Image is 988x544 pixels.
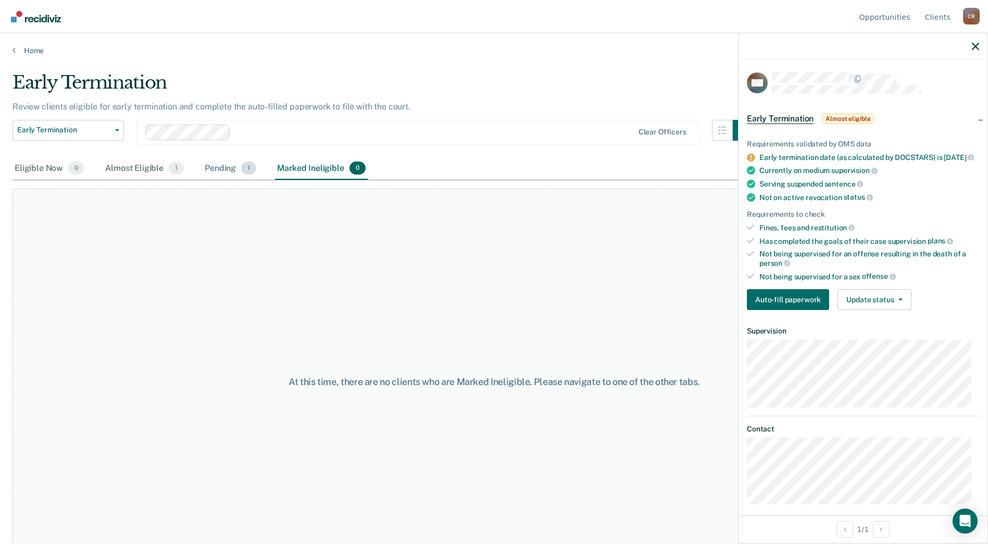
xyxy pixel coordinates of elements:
[349,162,366,175] span: 0
[747,425,979,434] dt: Contact
[759,153,979,162] div: Early termination date (as calculated by DOCSTARS) is [DATE]
[862,272,896,280] span: offense
[928,237,953,245] span: plans
[275,157,368,180] div: Marked Ineligible
[747,114,814,124] span: Early Termination
[747,289,829,310] button: Auto-fill paperwork
[873,521,890,538] button: Next Opportunity
[12,72,754,102] div: Early Termination
[837,289,911,310] button: Update status
[747,327,979,336] dt: Supervision
[822,114,874,124] span: Almost eligible
[12,157,86,180] div: Eligible Now
[68,162,84,175] span: 0
[836,521,853,538] button: Previous Opportunity
[747,289,833,310] a: Navigate to form link
[831,166,877,175] span: supervision
[17,126,111,134] span: Early Termination
[963,8,980,24] div: C R
[759,179,979,189] div: Serving suspended
[963,8,980,24] button: Profile dropdown button
[203,157,258,180] div: Pending
[739,515,987,543] div: 1 / 1
[747,140,979,149] div: Requirements validated by OMS data
[254,376,735,388] div: At this time, there are no clients who are Marked Ineligible. Please navigate to one of the other...
[759,259,790,267] span: person
[169,162,184,175] span: 1
[12,102,410,112] p: Review clients eligible for early termination and complete the auto-filled paperwork to file with...
[953,509,978,534] div: Open Intercom Messenger
[844,193,873,201] span: status
[824,180,864,188] span: sentence
[12,46,976,55] a: Home
[759,237,979,246] div: Has completed the goals of their case supervision
[759,272,979,281] div: Not being supervised for a sex
[759,166,979,175] div: Currently on medium
[747,210,979,219] div: Requirements to check
[639,128,686,137] div: Clear officers
[759,193,979,202] div: Not on active revocation
[739,102,987,135] div: Early TerminationAlmost eligible
[759,223,979,232] div: Fines, fees and
[759,250,979,267] div: Not being supervised for an offense resulting in the death of a
[811,224,855,232] span: restitution
[241,162,256,175] span: 1
[11,11,61,22] img: Recidiviz
[103,157,186,180] div: Almost Eligible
